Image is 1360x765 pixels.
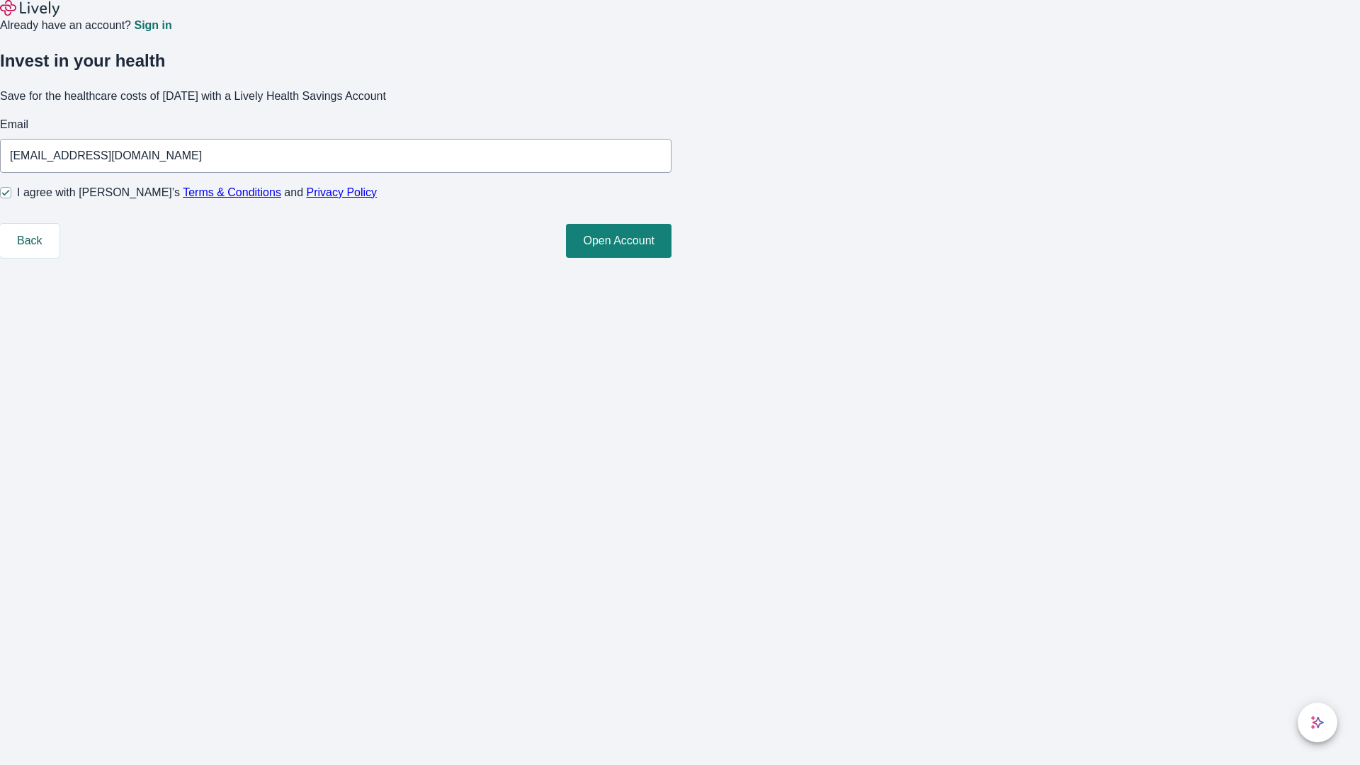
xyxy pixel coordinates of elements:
button: chat [1298,703,1337,742]
a: Sign in [134,20,171,31]
button: Open Account [566,224,671,258]
svg: Lively AI Assistant [1310,715,1325,730]
a: Terms & Conditions [183,186,281,198]
a: Privacy Policy [307,186,378,198]
span: I agree with [PERSON_NAME]’s and [17,184,377,201]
